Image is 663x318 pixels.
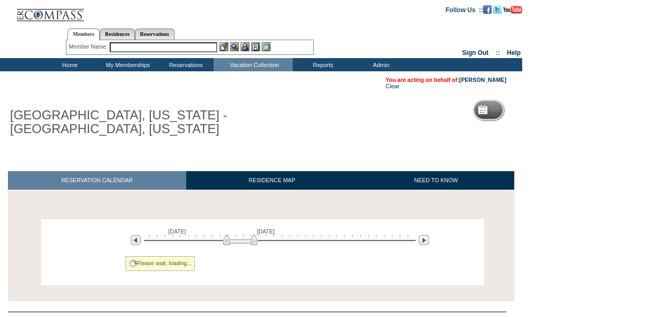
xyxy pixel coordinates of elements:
[131,235,141,245] img: Previous
[129,259,137,268] img: spinner2.gif
[126,256,195,271] div: Please wait, loading...
[8,106,244,138] h1: [GEOGRAPHIC_DATA], [US_STATE] - [GEOGRAPHIC_DATA], [US_STATE]
[446,5,483,14] td: Follow Us ::
[419,235,429,245] img: Next
[8,171,186,190] a: RESERVATION CALENDAR
[503,6,522,12] a: Subscribe to our YouTube Channel
[503,6,522,14] img: Subscribe to our YouTube Channel
[358,171,514,190] a: NEED TO KNOW
[168,228,186,235] span: [DATE]
[386,83,399,89] a: Clear
[507,49,521,57] a: Help
[493,5,502,14] img: Follow us on Twitter
[214,58,293,71] td: Vacation Collection
[156,58,214,71] td: Reservations
[100,29,135,40] a: Residences
[230,42,239,51] img: View
[40,58,98,71] td: Home
[98,58,156,71] td: My Memberships
[251,42,260,51] img: Reservations
[459,77,506,83] a: [PERSON_NAME]
[293,58,351,71] td: Reports
[219,42,228,51] img: b_edit.gif
[492,107,572,114] h5: Reservation Calendar
[483,6,492,12] a: Become our fan on Facebook
[351,58,409,71] td: Admin
[135,29,175,40] a: Reservations
[186,171,358,190] a: RESIDENCE MAP
[241,42,249,51] img: Impersonate
[262,42,271,51] img: b_calculator.gif
[462,49,488,57] a: Sign Out
[496,49,500,57] span: ::
[493,6,502,12] a: Follow us on Twitter
[69,42,109,51] div: Member Name:
[386,77,506,83] span: You are acting on behalf of:
[257,228,275,235] span: [DATE]
[68,29,100,40] a: Members
[483,5,492,14] img: Become our fan on Facebook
